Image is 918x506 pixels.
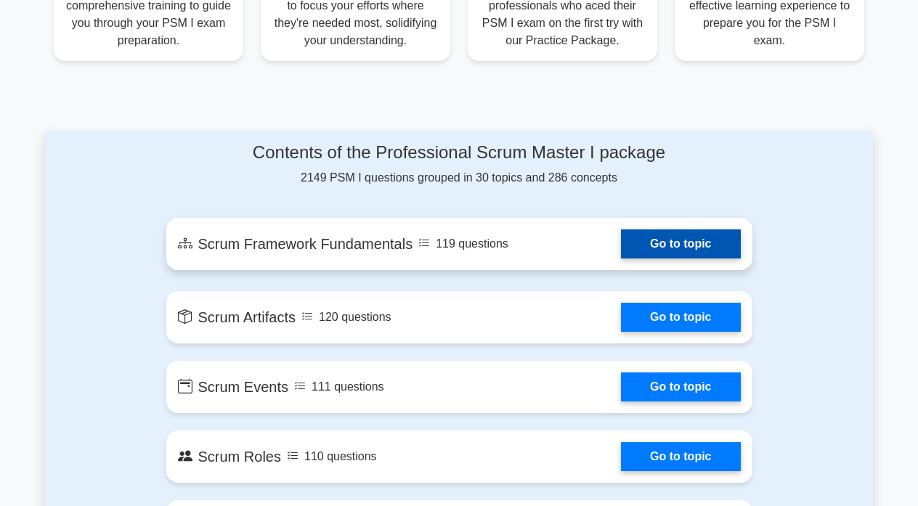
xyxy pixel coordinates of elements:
[621,229,740,258] a: Go to topic
[166,142,752,187] div: 2149 PSM I questions grouped in 30 topics and 286 concepts
[166,142,752,163] h4: Contents of the Professional Scrum Master I package
[621,303,740,332] a: Go to topic
[621,442,740,471] a: Go to topic
[621,372,740,401] a: Go to topic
